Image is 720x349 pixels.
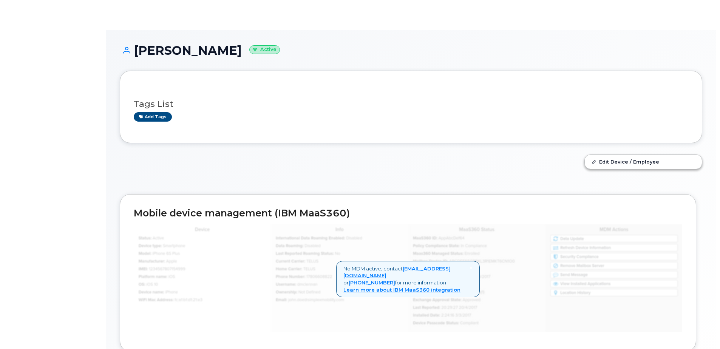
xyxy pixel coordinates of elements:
[343,287,460,293] a: Learn more about IBM MaaS360 integration
[470,265,473,271] a: Close
[134,99,688,109] h3: Tags List
[470,264,473,271] span: ×
[585,155,702,168] a: Edit Device / Employee
[134,112,172,122] a: Add tags
[120,44,702,57] h1: [PERSON_NAME]
[134,224,682,332] img: mdm_maas360_data_lg-147edf4ce5891b6e296acbe60ee4acd306360f73f278574cfef86ac192ea0250.jpg
[343,266,451,279] a: [EMAIL_ADDRESS][DOMAIN_NAME]
[349,280,395,286] a: [PHONE_NUMBER]
[134,208,682,219] h2: Mobile device management (IBM MaaS360)
[249,45,280,54] small: Active
[336,261,480,297] div: No MDM active, contact or for more information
